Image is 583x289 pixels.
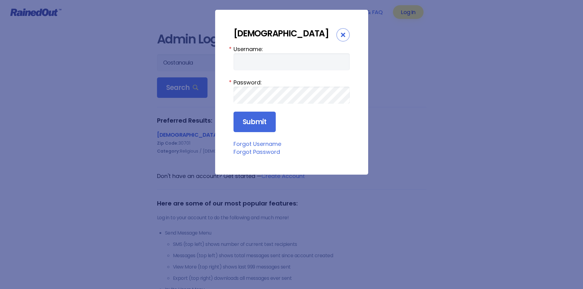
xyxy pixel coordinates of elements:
label: Password: [234,78,350,87]
a: Forgot Password [234,148,280,156]
label: Username: [234,45,350,53]
div: [DEMOGRAPHIC_DATA] [234,28,336,39]
div: Close [336,28,350,42]
input: Submit [234,112,276,132]
a: Forgot Username [234,140,281,148]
